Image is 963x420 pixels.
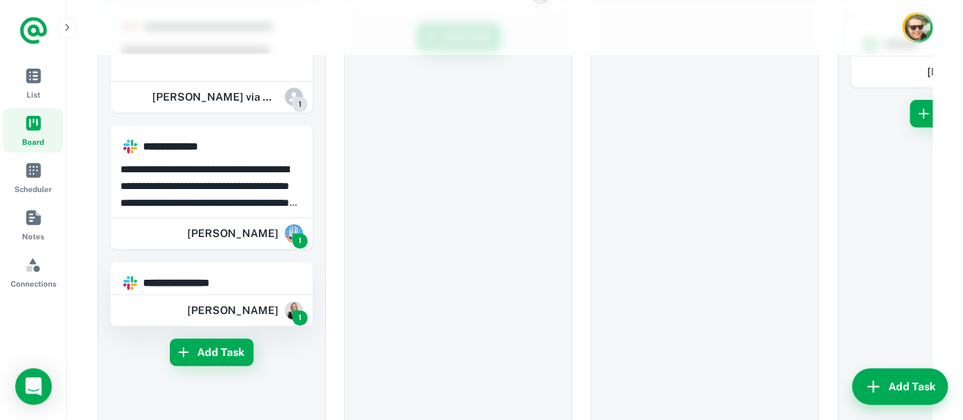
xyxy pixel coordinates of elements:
[11,277,56,290] span: Connections
[187,295,303,325] div: Kate Smith
[292,310,308,325] span: 1
[285,224,303,242] img: 3985750522677_803a9ac21c54668bb910_72.png
[15,368,52,405] div: Load Chat
[3,203,63,247] a: Notes
[3,155,63,200] a: Scheduler
[902,12,933,43] button: Account button
[904,14,930,40] img: Karl Chaffey
[123,139,137,153] img: https://app.briefmatic.com/assets/integrations/slack.png
[187,302,279,319] h6: [PERSON_NAME]
[22,230,44,242] span: Notes
[285,301,303,319] img: 8976284532787_c011994fe034ccbbb8e4_72.jpg
[187,218,303,248] div: Daniel Walters
[27,88,40,101] span: List
[3,250,63,294] a: Connections
[3,61,63,105] a: List
[170,338,254,366] button: Add Task
[852,368,948,405] button: Add Task
[14,183,52,195] span: Scheduler
[110,261,313,326] div: https://app.briefmatic.com/assets/integrations/slack.png**** **** **** **Kate Smith
[152,88,279,105] h6: [PERSON_NAME] via Miro
[18,15,49,46] a: Logo
[3,108,63,152] a: Board
[123,276,137,290] img: https://app.briefmatic.com/assets/integrations/slack.png
[292,233,308,248] span: 1
[22,136,44,148] span: Board
[292,97,308,112] span: 1
[187,225,279,242] h6: [PERSON_NAME]
[145,82,303,112] div: Ross Howard via Miro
